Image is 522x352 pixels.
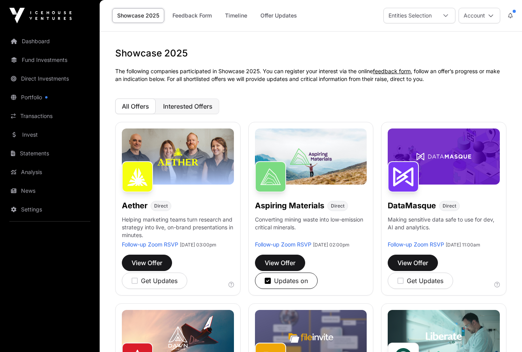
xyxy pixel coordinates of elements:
[384,8,436,23] div: Entities Selection
[446,242,480,248] span: [DATE] 11:00am
[167,8,217,23] a: Feedback Form
[132,258,162,268] span: View Offer
[388,128,500,185] img: DataMasque-Banner.jpg
[154,203,168,209] span: Direct
[6,70,93,87] a: Direct Investments
[9,8,72,23] img: Icehouse Ventures Logo
[122,161,153,192] img: Aether
[122,200,148,211] h1: Aether
[122,216,234,241] p: Helping marketing teams turn research and strategy into live, on-brand presentations in minutes.
[6,182,93,199] a: News
[156,99,219,114] button: Interested Offers
[132,276,178,285] div: Get Updates
[388,273,453,289] button: Get Updates
[255,241,311,248] a: Follow-up Zoom RSVP
[6,145,93,162] a: Statements
[388,216,500,241] p: Making sensitive data safe to use for dev, AI and analytics.
[122,241,178,248] a: Follow-up Zoom RSVP
[115,47,506,60] h1: Showcase 2025
[6,201,93,218] a: Settings
[265,258,295,268] span: View Offer
[483,315,522,352] iframe: Chat Widget
[388,255,438,271] button: View Offer
[255,273,318,289] button: Updates on
[6,89,93,106] a: Portfolio
[255,161,286,192] img: Aspiring Materials
[255,128,367,185] img: Aspiring-Banner.jpg
[313,242,350,248] span: [DATE] 02:00pm
[388,241,444,248] a: Follow-up Zoom RSVP
[122,128,234,185] img: Aether-Banner.jpg
[397,258,428,268] span: View Offer
[122,273,187,289] button: Get Updates
[112,8,164,23] a: Showcase 2025
[115,67,506,83] p: The following companies participated in Showcase 2025. You can register your interest via the onl...
[388,161,419,192] img: DataMasque
[163,102,213,110] span: Interested Offers
[373,68,411,74] a: feedback form
[388,200,436,211] h1: DataMasque
[6,126,93,143] a: Invest
[255,200,324,211] h1: Aspiring Materials
[220,8,252,23] a: Timeline
[459,8,500,23] button: Account
[255,216,367,241] p: Converting mining waste into low-emission critical minerals.
[122,255,172,271] button: View Offer
[255,255,305,271] button: View Offer
[265,276,308,285] div: Updates on
[443,203,456,209] span: Direct
[122,102,149,110] span: All Offers
[115,99,156,114] button: All Offers
[255,8,302,23] a: Offer Updates
[6,33,93,50] a: Dashboard
[6,164,93,181] a: Analysis
[180,242,216,248] span: [DATE] 03:00pm
[331,203,344,209] span: Direct
[397,276,443,285] div: Get Updates
[6,107,93,125] a: Transactions
[6,51,93,69] a: Fund Investments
